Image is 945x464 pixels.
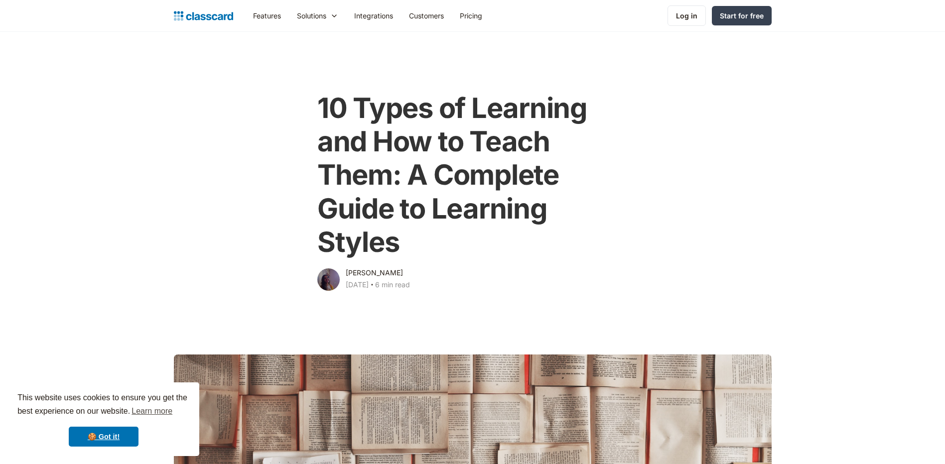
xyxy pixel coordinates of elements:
[401,4,452,27] a: Customers
[452,4,490,27] a: Pricing
[245,4,289,27] a: Features
[346,267,403,279] div: [PERSON_NAME]
[17,392,190,419] span: This website uses cookies to ensure you get the best experience on our website.
[346,279,369,291] div: [DATE]
[130,404,174,419] a: learn more about cookies
[720,10,764,21] div: Start for free
[668,5,706,26] a: Log in
[297,10,326,21] div: Solutions
[317,92,628,259] h1: 10 Types of Learning and How to Teach Them: A Complete Guide to Learning Styles
[375,279,410,291] div: 6 min read
[712,6,772,25] a: Start for free
[174,9,233,23] a: home
[289,4,346,27] div: Solutions
[346,4,401,27] a: Integrations
[8,382,199,456] div: cookieconsent
[676,10,697,21] div: Log in
[69,427,138,447] a: dismiss cookie message
[369,279,375,293] div: ‧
